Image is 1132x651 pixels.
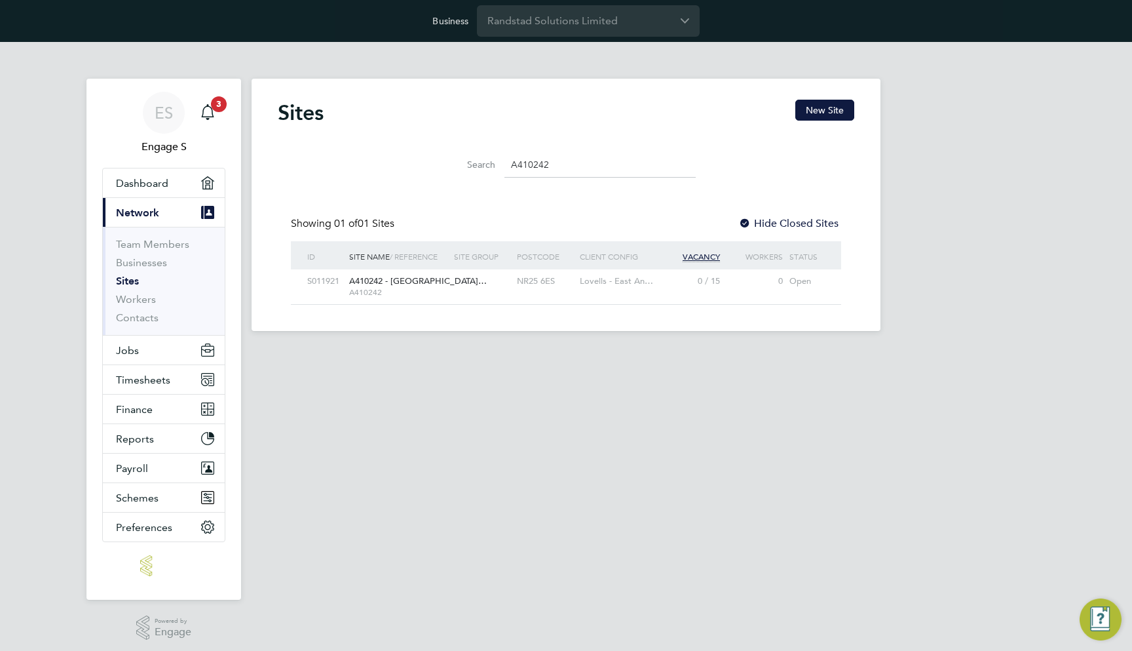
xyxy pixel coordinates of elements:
a: Sites [116,275,139,287]
div: 0 / 15 [660,269,723,294]
label: Business [432,15,468,27]
button: New Site [795,100,854,121]
span: 01 of [334,217,358,230]
span: Network [116,207,159,219]
span: A410242 - [GEOGRAPHIC_DATA]… [349,275,487,286]
div: Postcode [514,241,576,271]
a: Dashboard [103,168,225,197]
label: Hide Closed Sites [738,217,839,230]
button: Timesheets [103,365,225,394]
div: Client Config [576,241,660,271]
span: Vacancy [683,251,720,262]
a: Contacts [116,311,159,324]
span: Powered by [155,616,191,627]
label: Search [436,159,495,170]
a: Businesses [116,256,167,269]
span: Engage [155,627,191,638]
h2: Sites [278,100,324,126]
span: Schemes [116,492,159,504]
span: Reports [116,433,154,445]
a: 3 [195,92,221,134]
span: / Reference [390,251,438,262]
span: Finance [116,403,153,416]
a: Team Members [116,238,189,250]
span: ES [155,104,173,121]
span: A410242 [349,287,447,298]
a: S011921A410242 - [GEOGRAPHIC_DATA]… A410242NR25 6ESLovells - East An…0 / 150Open [304,269,828,280]
div: Site Group [451,241,514,271]
span: Payroll [116,462,148,475]
button: Jobs [103,336,225,365]
span: Dashboard [116,177,168,189]
button: Network [103,198,225,227]
img: engage-logo-retina.png [140,555,187,576]
a: Powered byEngage [136,616,192,641]
span: Preferences [116,521,172,534]
span: Timesheets [116,374,170,386]
div: Status [786,241,828,271]
div: Site Name [346,241,451,271]
div: NR25 6ES [514,269,576,294]
span: Engage S [102,139,225,155]
div: 0 [723,269,786,294]
button: Payroll [103,454,225,483]
a: ESEngage S [102,92,225,155]
div: Workers [723,241,786,271]
button: Schemes [103,483,225,512]
a: Workers [116,293,156,306]
div: S011921 [304,269,346,294]
div: Open [786,269,828,294]
span: Jobs [116,344,139,357]
div: Network [103,227,225,335]
a: Go to home page [102,555,225,576]
button: Finance [103,395,225,424]
nav: Main navigation [86,79,241,600]
div: ID [304,241,346,271]
span: Lovells - East An… [580,275,653,286]
div: Showing [291,217,397,231]
button: Reports [103,424,225,453]
span: 01 Sites [334,217,394,230]
input: Site name, group, address or client config [504,152,696,178]
button: Preferences [103,513,225,542]
span: 3 [211,96,227,112]
button: Engage Resource Center [1080,599,1122,641]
